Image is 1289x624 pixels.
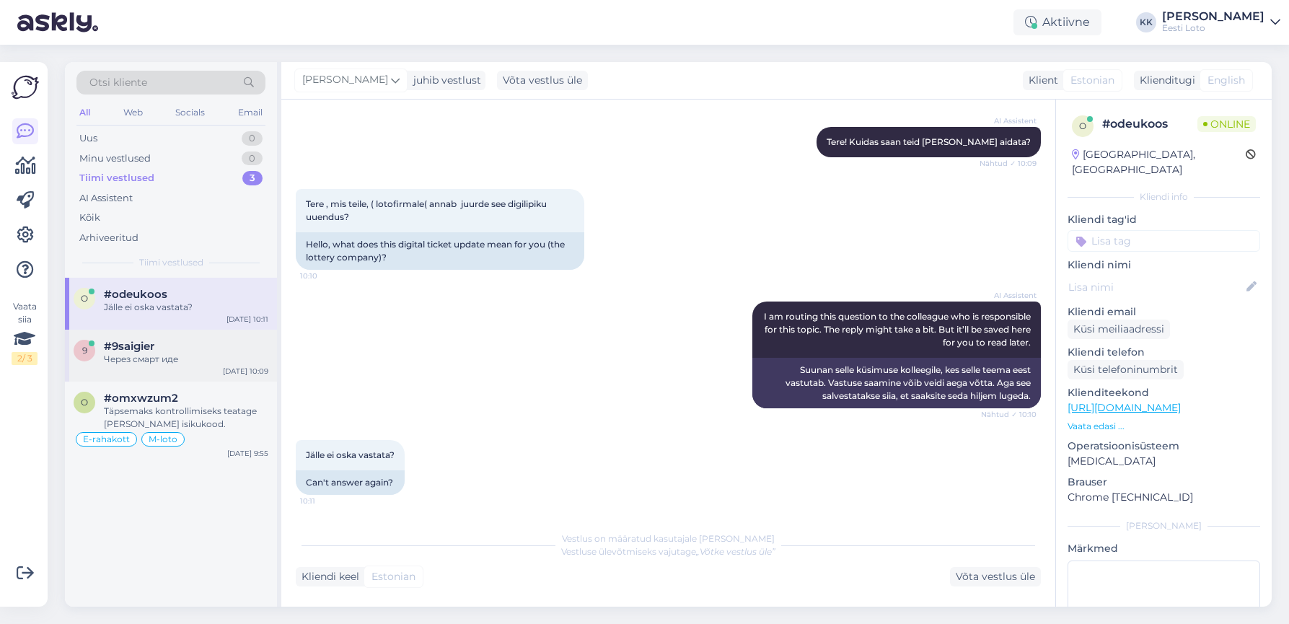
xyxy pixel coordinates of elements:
div: [DATE] 10:11 [226,314,268,325]
span: [PERSON_NAME] [302,72,388,88]
span: Otsi kliente [89,75,147,90]
div: Kliendi info [1068,190,1260,203]
p: Klienditeekond [1068,385,1260,400]
div: [GEOGRAPHIC_DATA], [GEOGRAPHIC_DATA] [1072,147,1246,177]
div: Võta vestlus üle [950,567,1041,586]
div: Klient [1023,73,1058,88]
div: All [76,103,93,122]
div: Через смарт иде [104,353,268,366]
span: 10:11 [300,496,354,506]
span: #omxwzum2 [104,392,178,405]
div: Võta vestlus üle [497,71,588,90]
span: English [1207,73,1245,88]
p: Vaata edasi ... [1068,420,1260,433]
div: 0 [242,131,263,146]
span: E-rahakott [83,435,130,444]
div: Aktiivne [1013,9,1101,35]
div: Socials [172,103,208,122]
span: Tere , mis teile, ( lotofirmale( annab juurde see digilipiku uuendus? [306,198,549,222]
p: Märkmed [1068,541,1260,556]
div: Can't answer again? [296,470,405,495]
div: AI Assistent [79,191,133,206]
a: [PERSON_NAME]Eesti Loto [1162,11,1280,34]
div: Küsi meiliaadressi [1068,320,1170,339]
span: o [81,397,88,408]
span: o [81,293,88,304]
span: Vestlus on määratud kasutajale [PERSON_NAME] [562,533,775,544]
p: [MEDICAL_DATA] [1068,454,1260,469]
div: Hello, what does this digital ticket update mean for you (the lottery company)? [296,232,584,270]
span: Nähtud ✓ 10:09 [980,158,1037,169]
p: Kliendi telefon [1068,345,1260,360]
span: Nähtud ✓ 10:10 [981,409,1037,420]
div: Arhiveeritud [79,231,138,245]
div: [DATE] 10:09 [223,366,268,377]
div: Täpsemaks kontrollimiseks teatage [PERSON_NAME] isikukood. [104,405,268,431]
span: AI Assistent [982,290,1037,301]
div: Küsi telefoninumbrit [1068,360,1184,379]
div: [PERSON_NAME] [1162,11,1264,22]
div: Web [120,103,146,122]
span: AI Assistent [982,115,1037,126]
input: Lisa tag [1068,230,1260,252]
div: Kõik [79,211,100,225]
div: Uus [79,131,97,146]
span: I am routing this question to the colleague who is responsible for this topic. The reply might ta... [764,311,1033,348]
div: Eesti Loto [1162,22,1264,34]
p: Kliendi email [1068,304,1260,320]
span: Jälle ei oska vastata? [306,449,395,460]
span: #odeukoos [104,288,167,301]
div: Kliendi keel [296,569,359,584]
div: juhib vestlust [408,73,481,88]
div: 2 / 3 [12,352,38,365]
img: Askly Logo [12,74,39,101]
i: „Võtke vestlus üle” [696,546,775,557]
span: o [1079,120,1086,131]
span: M-loto [149,435,177,444]
span: Tiimi vestlused [139,256,203,269]
div: Klienditugi [1134,73,1195,88]
p: Operatsioonisüsteem [1068,439,1260,454]
div: Vaata siia [12,300,38,365]
span: 9 [82,345,87,356]
span: Estonian [371,569,415,584]
div: 0 [242,151,263,166]
a: [URL][DOMAIN_NAME] [1068,401,1181,414]
p: Brauser [1068,475,1260,490]
input: Lisa nimi [1068,279,1244,295]
div: [DATE] 9:55 [227,448,268,459]
div: Minu vestlused [79,151,151,166]
span: Estonian [1070,73,1114,88]
div: # odeukoos [1102,115,1197,133]
p: Kliendi nimi [1068,258,1260,273]
span: Vestluse ülevõtmiseks vajutage [561,546,775,557]
div: Email [235,103,265,122]
div: Tiimi vestlused [79,171,154,185]
p: Kliendi tag'id [1068,212,1260,227]
span: 10:10 [300,271,354,281]
span: Tere! Kuidas saan teid [PERSON_NAME] aidata? [827,136,1031,147]
span: Online [1197,116,1256,132]
span: #9saigier [104,340,154,353]
div: Suunan selle küsimuse kolleegile, kes selle teema eest vastutab. Vastuse saamine võib veidi aega ... [752,358,1041,408]
div: 3 [242,171,263,185]
div: [PERSON_NAME] [1068,519,1260,532]
p: Chrome [TECHNICAL_ID] [1068,490,1260,505]
div: KK [1136,12,1156,32]
div: Jälle ei oska vastata? [104,301,268,314]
